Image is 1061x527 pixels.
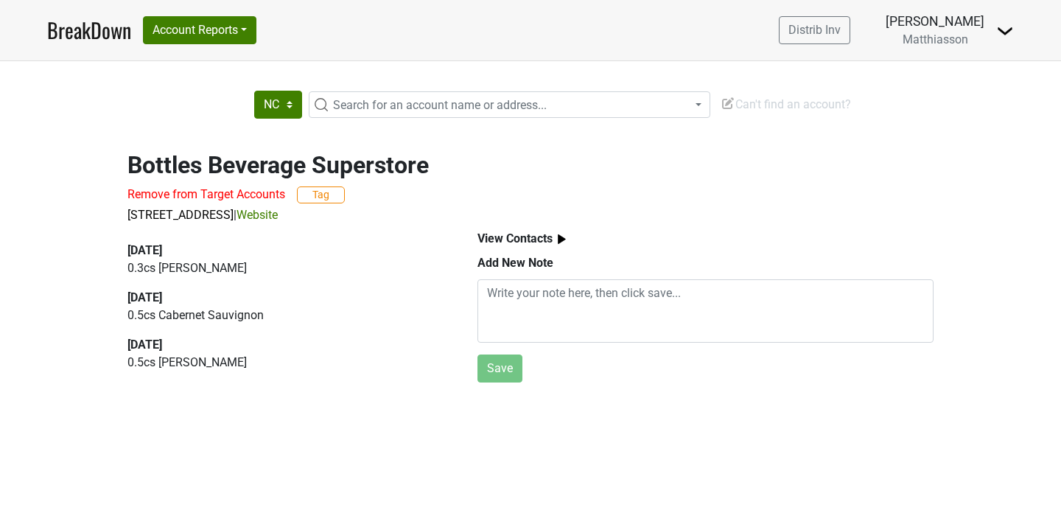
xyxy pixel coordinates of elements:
button: Save [477,355,522,383]
img: Edit [721,96,735,111]
span: Remove from Target Accounts [127,187,285,201]
p: 0.3 cs [PERSON_NAME] [127,259,444,277]
h2: Bottles Beverage Superstore [127,151,934,179]
a: Distrib Inv [779,16,850,44]
div: [DATE] [127,289,444,307]
img: Dropdown Menu [996,22,1014,40]
a: [STREET_ADDRESS] [127,208,234,222]
p: | [127,206,934,224]
span: Search for an account name or address... [333,98,547,112]
div: [PERSON_NAME] [886,12,984,31]
b: Add New Note [477,256,553,270]
div: [DATE] [127,242,444,259]
span: Can't find an account? [721,97,851,111]
p: 0.5 cs [PERSON_NAME] [127,354,444,371]
button: Account Reports [143,16,256,44]
b: View Contacts [477,231,553,245]
button: Tag [297,186,345,203]
div: [DATE] [127,336,444,354]
a: Website [237,208,278,222]
span: Matthiasson [903,32,968,46]
p: 0.5 cs Cabernet Sauvignon [127,307,444,324]
a: BreakDown [47,15,131,46]
img: arrow_right.svg [553,230,571,248]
